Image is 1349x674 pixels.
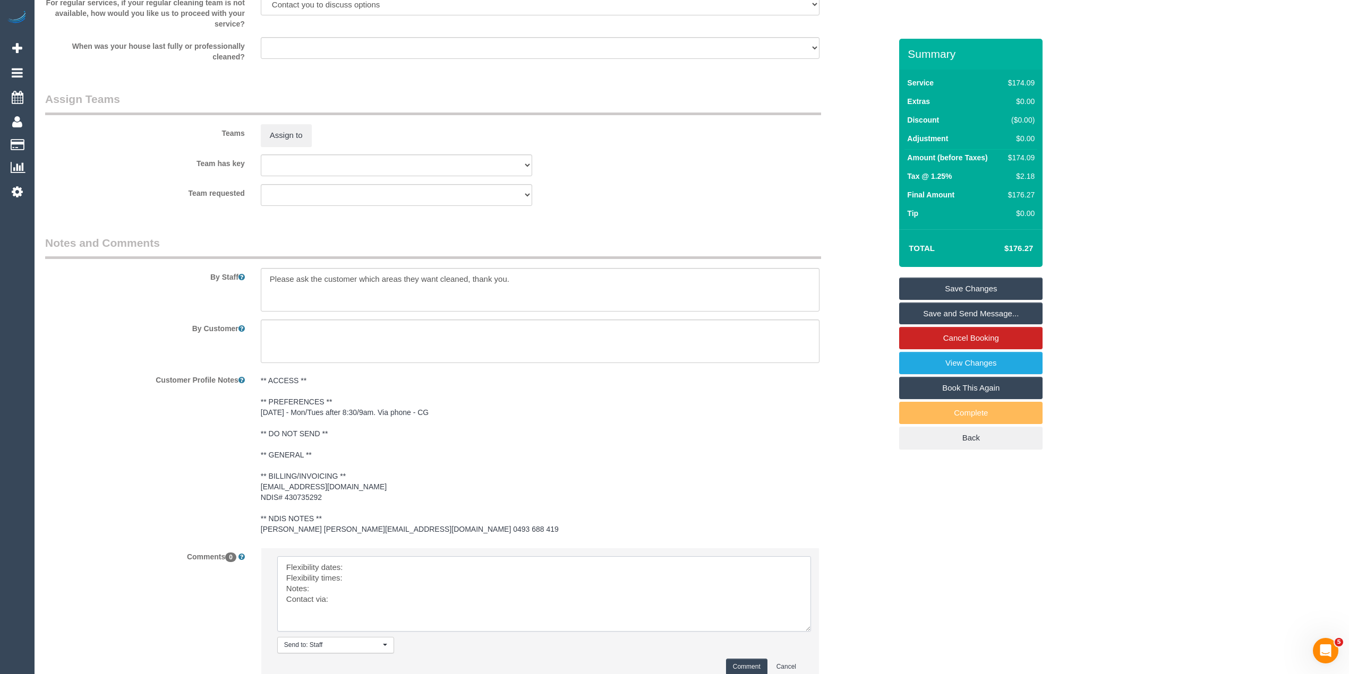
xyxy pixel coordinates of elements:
a: Save and Send Message... [899,303,1043,325]
label: Extras [907,96,930,107]
button: Send to: Staff [277,637,394,653]
pre: ** ACCESS ** ** PREFERENCES ** [DATE] - Mon/Tues after 8:30/9am. Via phone - CG ** DO NOT SEND **... [261,375,819,534]
a: Cancel Booking [899,327,1043,349]
a: Back [899,427,1043,449]
span: 0 [225,552,236,562]
h3: Summary [908,48,1037,60]
label: Team requested [37,184,253,198]
label: Teams [37,124,253,139]
span: Send to: Staff [284,641,380,650]
button: Assign to [261,124,312,146]
label: Discount [907,115,939,125]
legend: Notes and Comments [45,235,821,259]
label: Service [907,77,934,88]
h4: $176.27 [972,244,1033,253]
label: Team has key [37,154,253,169]
a: Save Changes [899,278,1043,300]
label: Tax @ 1.25% [907,171,952,182]
div: $0.00 [1004,96,1035,107]
a: View Changes [899,352,1043,374]
div: $0.00 [1004,133,1035,144]
div: $0.00 [1004,208,1035,219]
div: ($0.00) [1004,115,1035,125]
a: Book This Again [899,377,1043,399]
label: By Staff [37,268,253,282]
iframe: Intercom live chat [1313,638,1338,663]
img: Automaid Logo [6,11,28,25]
label: Tip [907,208,918,219]
label: Comments [37,548,253,562]
label: When was your house last fully or professionally cleaned? [37,37,253,62]
label: By Customer [37,319,253,334]
label: Customer Profile Notes [37,371,253,385]
label: Amount (before Taxes) [907,152,987,163]
div: $174.09 [1004,152,1035,163]
div: $2.18 [1004,171,1035,182]
span: 5 [1335,638,1343,646]
div: $174.09 [1004,77,1035,88]
label: Final Amount [907,189,954,200]
div: $176.27 [1004,189,1035,200]
legend: Assign Teams [45,91,821,115]
label: Adjustment [907,133,948,144]
strong: Total [909,244,935,253]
